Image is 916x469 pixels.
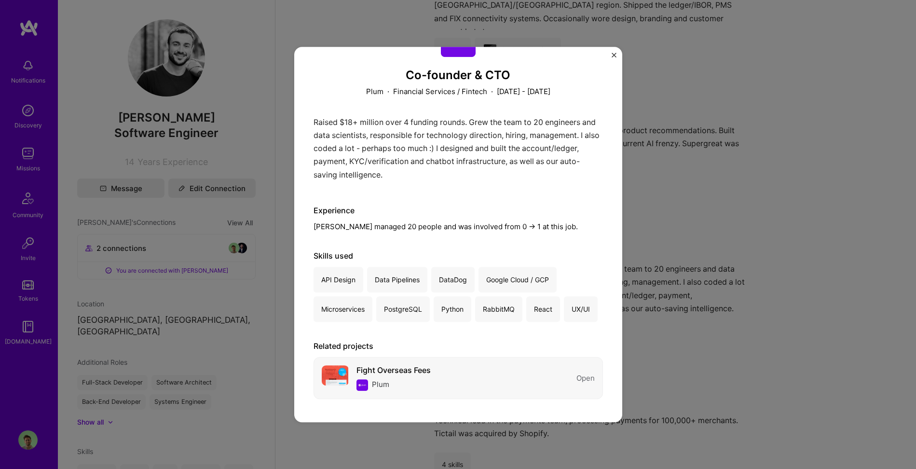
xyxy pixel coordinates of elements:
img: Company logo [356,379,368,391]
div: Data Pipelines [367,267,427,292]
div: API Design [314,267,363,292]
div: Experience [314,206,603,216]
div: [PERSON_NAME] managed 20 people and was involved from 0 -> 1 at this job. [314,206,603,232]
div: React [526,296,560,322]
div: DataDog [431,267,475,292]
div: Skills used [314,251,603,261]
span: · [491,86,493,97]
div: UX/UI [564,296,598,322]
div: RabbitMQ [475,296,522,322]
div: PostgreSQL [376,296,430,322]
img: project cover [322,365,349,386]
h3: Co-founder & CTO [314,69,603,83]
p: [DATE] - [DATE] [497,86,550,97]
span: · [387,86,389,97]
button: Close [612,53,616,63]
div: Python [434,296,471,322]
div: Microservices [314,296,372,322]
div: Related projects [314,341,603,351]
p: Financial Services / Fintech [393,86,487,97]
p: Plum [366,86,383,97]
div: Fight Overseas Fees [356,365,431,375]
div: Google Cloud / GCP [479,267,557,292]
div: Open [576,373,595,383]
div: Plum [372,379,389,391]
